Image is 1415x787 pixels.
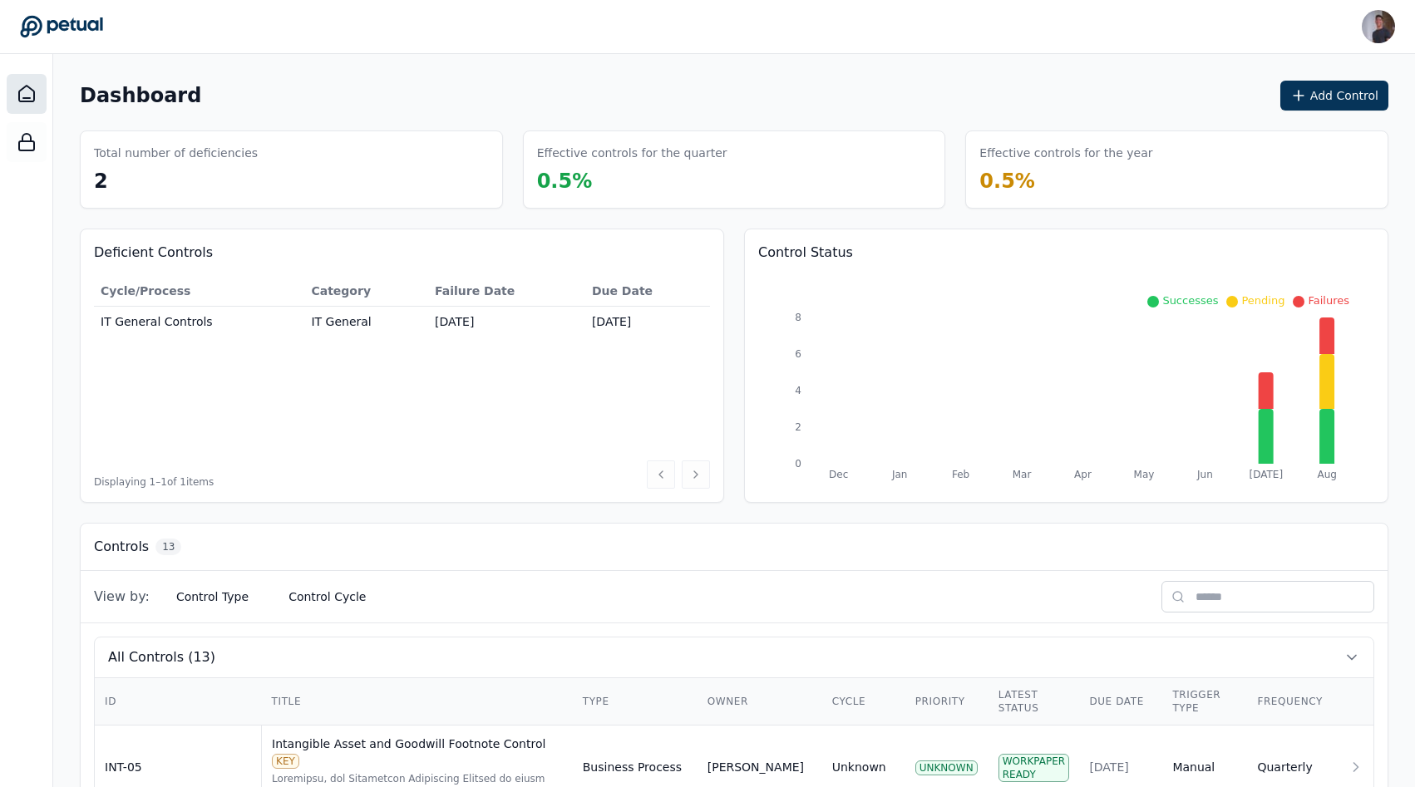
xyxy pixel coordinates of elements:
tspan: 8 [795,312,801,323]
th: Title [262,678,573,726]
td: IT General Controls [94,307,304,337]
span: 13 [155,539,181,555]
th: ID [95,678,262,726]
h3: Effective controls for the year [979,145,1152,161]
div: UNKNOWN [915,760,978,775]
th: Category [304,276,428,307]
tspan: Feb [952,469,969,480]
span: 0.5 % [537,170,593,193]
tspan: Mar [1013,469,1032,480]
span: Pending [1241,294,1284,307]
button: All Controls (13) [95,637,1373,677]
tspan: 4 [795,385,801,396]
tspan: Aug [1318,469,1337,480]
div: [DATE] [1089,759,1152,775]
img: Andrew Li [1362,10,1395,43]
span: View by: [94,587,150,607]
th: Failure Date [428,276,585,307]
tspan: Jan [891,469,908,480]
th: Owner [698,678,822,726]
tspan: Dec [829,469,848,480]
h3: Effective controls for the quarter [537,145,727,161]
span: 2 [94,170,108,193]
tspan: Jun [1196,469,1213,480]
div: Workpaper Ready [998,754,1069,782]
span: 0.5 % [979,170,1035,193]
span: All Controls (13) [108,647,215,667]
div: [PERSON_NAME] [707,759,804,775]
th: Trigger Type [1162,678,1247,726]
span: Failures [1308,294,1349,307]
button: Add Control [1280,81,1388,111]
h3: Controls [94,537,149,557]
th: Priority [905,678,989,726]
td: [DATE] [585,307,710,337]
th: Due Date [1079,678,1162,726]
tspan: May [1134,469,1155,480]
div: Unknown [832,759,886,775]
button: Control Cycle [275,582,379,612]
tspan: 2 [795,421,801,433]
a: Go to Dashboard [20,15,103,38]
th: Frequency [1247,678,1344,726]
span: Successes [1162,294,1218,307]
h3: Deficient Controls [94,243,710,263]
td: IT General [304,307,428,337]
tspan: [DATE] [1250,469,1284,480]
div: KEY [272,754,299,769]
th: Cycle/Process [94,276,304,307]
div: Intangible Asset and Goodwill Footnote Control [272,735,563,769]
h1: Dashboard [80,82,201,109]
tspan: Apr [1074,469,1092,480]
th: Due Date [585,276,710,307]
a: Dashboard [7,74,47,114]
h3: Control Status [758,243,1374,263]
tspan: 6 [795,348,801,360]
span: Displaying 1– 1 of 1 items [94,475,214,489]
th: Cycle [822,678,905,726]
td: [DATE] [428,307,585,337]
button: Control Type [163,582,262,612]
th: Type [573,678,698,726]
h3: Total number of deficiencies [94,145,258,161]
tspan: 0 [795,458,801,470]
th: Latest Status [989,678,1080,726]
a: SOC [7,122,47,162]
